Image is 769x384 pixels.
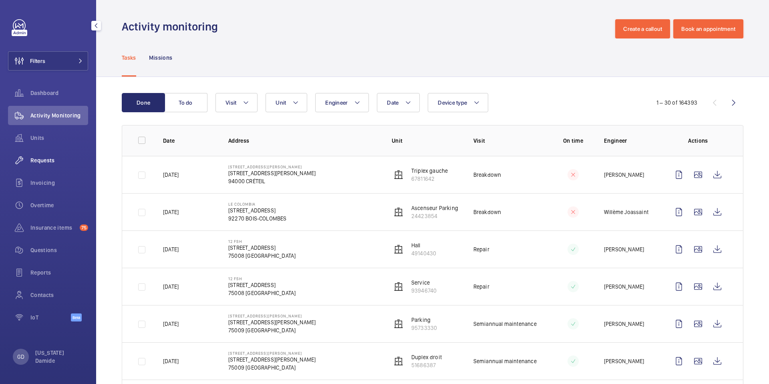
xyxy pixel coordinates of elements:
p: 75008 [GEOGRAPHIC_DATA] [228,252,296,260]
p: Ascenseur Parking [411,204,458,212]
p: [DATE] [163,245,179,253]
p: Missions [149,54,173,62]
p: 51686387 [411,361,442,369]
button: Visit [215,93,258,112]
p: 49140430 [411,249,436,257]
span: Device type [438,99,467,106]
p: Tasks [122,54,136,62]
p: [PERSON_NAME] [604,320,644,328]
p: [DATE] [163,208,179,216]
button: To do [164,93,207,112]
p: [US_STATE] Damide [35,349,83,365]
span: Date [387,99,399,106]
p: Breakdown [473,171,501,179]
p: Address [228,137,379,145]
p: 92270 BOIS-COLOMBES [228,214,286,222]
span: Contacts [30,291,88,299]
p: 12 FSH [228,239,296,244]
button: Date [377,93,420,112]
p: [DATE] [163,171,179,179]
span: Unit [276,99,286,106]
span: Activity Monitoring [30,111,88,119]
p: [STREET_ADDRESS] [228,244,296,252]
p: 67811642 [411,175,448,183]
p: [STREET_ADDRESS][PERSON_NAME] [228,313,316,318]
p: [STREET_ADDRESS][PERSON_NAME] [228,169,316,177]
img: elevator.svg [394,356,403,366]
span: 75 [80,224,88,231]
button: Create a callout [615,19,670,38]
img: elevator.svg [394,245,403,254]
p: 93946740 [411,287,437,295]
p: [PERSON_NAME] [604,245,644,253]
img: elevator.svg [394,282,403,291]
p: On time [555,137,591,145]
span: IoT [30,313,71,321]
p: [STREET_ADDRESS][PERSON_NAME] [228,351,316,356]
p: Duplex droit [411,353,442,361]
button: Engineer [315,93,369,112]
button: Filters [8,51,88,71]
p: [STREET_ADDRESS] [228,281,296,289]
p: [STREET_ADDRESS] [228,206,286,214]
span: Engineer [325,99,348,106]
span: Visit [225,99,236,106]
button: Book an appointment [673,19,743,38]
p: Semiannual maintenance [473,357,537,365]
p: 24423854 [411,212,458,220]
p: GD [17,353,24,361]
p: Parking [411,316,437,324]
p: Repair [473,283,489,291]
p: [STREET_ADDRESS][PERSON_NAME] [228,318,316,326]
p: Visit [473,137,542,145]
button: Device type [428,93,488,112]
p: Actions [669,137,727,145]
p: [DATE] [163,283,179,291]
p: Le Colombia [228,202,286,206]
p: Triplex gauche [411,167,448,175]
p: Repair [473,245,489,253]
p: 12 FSH [228,276,296,281]
p: Hall [411,241,436,249]
p: Willème Joassaint [604,208,648,216]
img: elevator.svg [394,170,403,180]
p: 94000 CRÉTEIL [228,177,316,185]
p: Date [163,137,215,145]
p: [DATE] [163,357,179,365]
p: Service [411,279,437,287]
span: Questions [30,246,88,254]
p: [DATE] [163,320,179,328]
span: Invoicing [30,179,88,187]
h1: Activity monitoring [122,19,223,34]
img: elevator.svg [394,319,403,329]
p: [STREET_ADDRESS][PERSON_NAME] [228,164,316,169]
button: Done [122,93,165,112]
span: Filters [30,57,45,65]
span: Insurance items [30,224,76,232]
p: 75009 [GEOGRAPHIC_DATA] [228,364,316,372]
p: [STREET_ADDRESS][PERSON_NAME] [228,356,316,364]
span: Reports [30,269,88,277]
p: [PERSON_NAME] [604,283,644,291]
img: elevator.svg [394,207,403,217]
p: 75009 [GEOGRAPHIC_DATA] [228,326,316,334]
p: Breakdown [473,208,501,216]
span: Beta [71,313,82,321]
p: Semiannual maintenance [473,320,537,328]
p: 75008 [GEOGRAPHIC_DATA] [228,289,296,297]
p: 95733330 [411,324,437,332]
div: 1 – 30 of 164393 [656,99,697,107]
p: [PERSON_NAME] [604,171,644,179]
p: Engineer [604,137,656,145]
span: Units [30,134,88,142]
span: Dashboard [30,89,88,97]
span: Overtime [30,201,88,209]
span: Requests [30,156,88,164]
p: Unit [392,137,461,145]
button: Unit [266,93,307,112]
p: [PERSON_NAME] [604,357,644,365]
